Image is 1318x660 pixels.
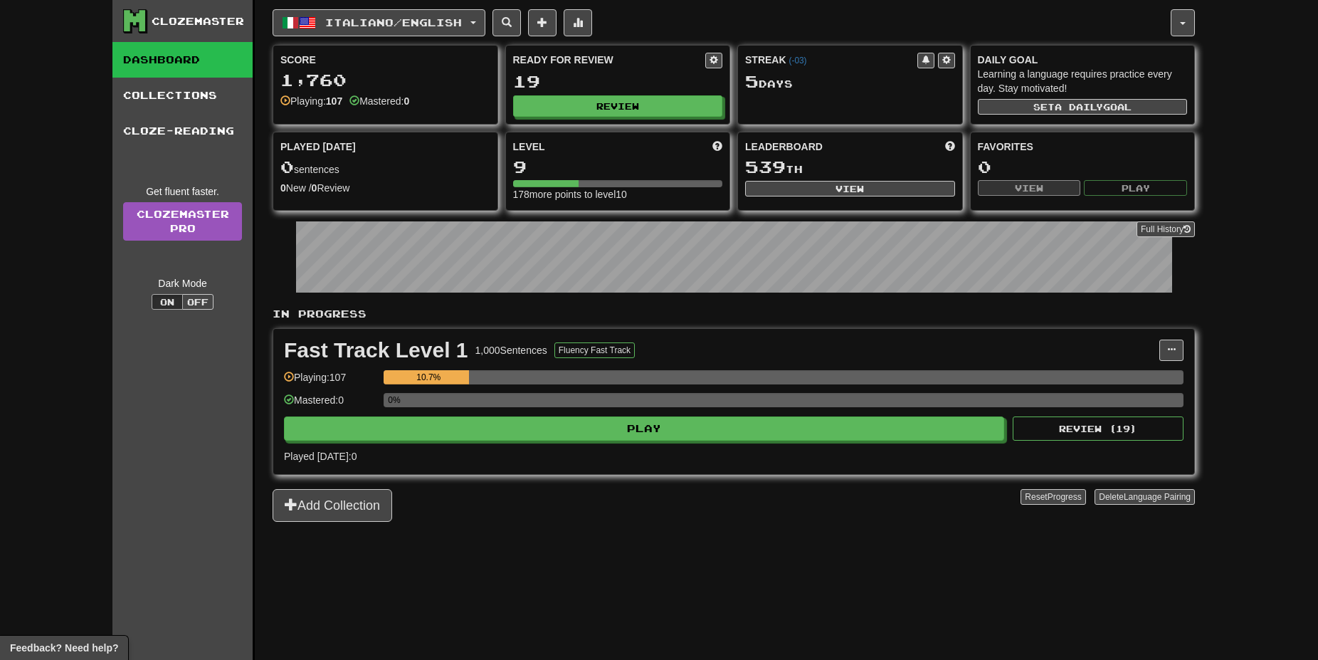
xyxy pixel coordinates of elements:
div: Streak [745,53,917,67]
div: Mastered: 0 [284,393,376,417]
strong: 0 [280,182,286,194]
div: Get fluent faster. [123,184,242,199]
div: New / Review [280,181,490,195]
div: Playing: [280,94,342,108]
span: 539 [745,157,786,177]
button: Review (19) [1013,417,1183,441]
div: Playing: 107 [284,370,376,394]
p: In Progress [273,307,1195,321]
button: On [152,294,183,310]
span: Leaderboard [745,140,823,154]
a: Cloze-Reading [112,113,253,149]
span: Played [DATE]: 0 [284,451,357,462]
button: DeleteLanguage Pairing [1095,489,1195,505]
div: 10.7% [388,370,469,384]
button: ResetProgress [1021,489,1085,505]
span: This week in points, UTC [945,140,955,154]
button: Review [513,95,723,117]
span: Language Pairing [1124,492,1191,502]
strong: 0 [312,182,317,194]
div: 1,760 [280,71,490,89]
button: Seta dailygoal [978,99,1188,115]
span: Score more points to level up [712,140,722,154]
button: Off [182,294,213,310]
div: Favorites [978,140,1188,154]
strong: 0 [404,95,409,107]
a: Dashboard [112,42,253,78]
button: Play [284,417,1004,441]
div: Fast Track Level 1 [284,340,468,361]
div: Ready for Review [513,53,706,67]
a: (-03) [789,56,806,66]
button: Add Collection [273,489,392,522]
span: a daily [1055,102,1103,112]
button: View [745,181,955,197]
a: Collections [112,78,253,113]
button: More stats [564,9,592,36]
div: 19 [513,73,723,90]
div: Clozemaster [152,14,244,28]
button: Italiano/English [273,9,485,36]
button: Search sentences [492,9,521,36]
span: Progress [1048,492,1082,502]
span: 0 [280,157,294,177]
button: Full History [1137,221,1195,237]
div: Mastered: [349,94,409,108]
div: sentences [280,158,490,177]
span: 5 [745,71,759,91]
div: Dark Mode [123,276,242,290]
div: Day s [745,73,955,91]
span: Italiano / English [325,16,462,28]
button: Play [1084,180,1187,196]
div: th [745,158,955,177]
div: Learning a language requires practice every day. Stay motivated! [978,67,1188,95]
span: Open feedback widget [10,641,118,655]
div: 0 [978,158,1188,176]
div: Daily Goal [978,53,1188,67]
span: Level [513,140,545,154]
a: ClozemasterPro [123,202,242,241]
strong: 107 [326,95,342,107]
div: 1,000 Sentences [475,343,547,357]
button: View [978,180,1081,196]
button: Fluency Fast Track [554,342,635,358]
div: 9 [513,158,723,176]
button: Add sentence to collection [528,9,557,36]
div: Score [280,53,490,67]
span: Played [DATE] [280,140,356,154]
div: 178 more points to level 10 [513,187,723,201]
